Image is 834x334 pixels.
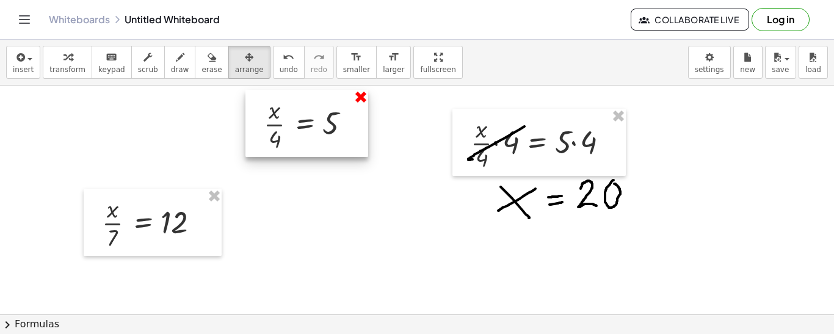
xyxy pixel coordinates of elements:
[98,65,125,74] span: keypad
[49,65,85,74] span: transform
[6,46,40,79] button: insert
[799,46,828,79] button: load
[43,46,92,79] button: transform
[171,65,189,74] span: draw
[138,65,158,74] span: scrub
[195,46,228,79] button: erase
[131,46,165,79] button: scrub
[740,65,755,74] span: new
[49,13,110,26] a: Whiteboards
[304,46,334,79] button: redoredo
[313,50,325,65] i: redo
[383,65,404,74] span: larger
[13,65,34,74] span: insert
[413,46,462,79] button: fullscreen
[92,46,132,79] button: keyboardkeypad
[235,65,264,74] span: arrange
[106,50,117,65] i: keyboard
[772,65,789,74] span: save
[688,46,731,79] button: settings
[311,65,327,74] span: redo
[388,50,399,65] i: format_size
[228,46,270,79] button: arrange
[765,46,796,79] button: save
[752,8,810,31] button: Log in
[376,46,411,79] button: format_sizelarger
[350,50,362,65] i: format_size
[343,65,370,74] span: smaller
[283,50,294,65] i: undo
[273,46,305,79] button: undoundo
[201,65,222,74] span: erase
[15,10,34,29] button: Toggle navigation
[164,46,196,79] button: draw
[631,9,749,31] button: Collaborate Live
[641,14,739,25] span: Collaborate Live
[695,65,724,74] span: settings
[420,65,455,74] span: fullscreen
[805,65,821,74] span: load
[733,46,763,79] button: new
[336,46,377,79] button: format_sizesmaller
[280,65,298,74] span: undo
